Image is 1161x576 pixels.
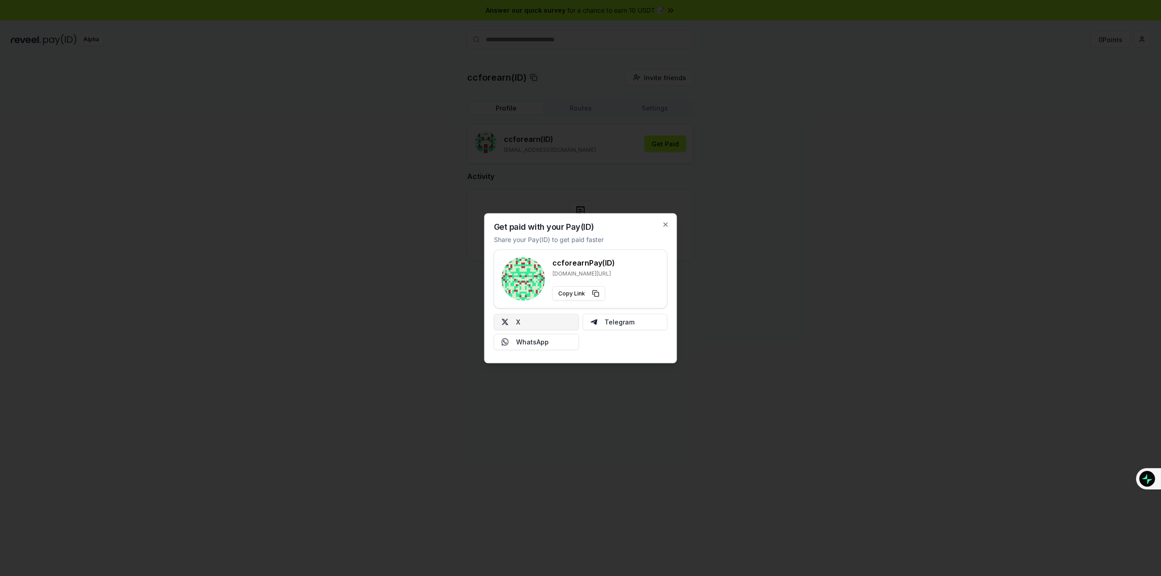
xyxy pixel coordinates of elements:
[590,318,597,325] img: Telegram
[502,338,509,345] img: Whatsapp
[494,223,594,231] h2: Get paid with your Pay(ID)
[552,257,615,268] h3: ccforearn Pay(ID)
[552,286,605,300] button: Copy Link
[552,270,615,277] p: [DOMAIN_NAME][URL]
[502,318,509,325] img: X
[494,314,579,330] button: X
[494,334,579,350] button: WhatsApp
[582,314,668,330] button: Telegram
[494,234,604,244] p: Share your Pay(ID) to get paid faster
